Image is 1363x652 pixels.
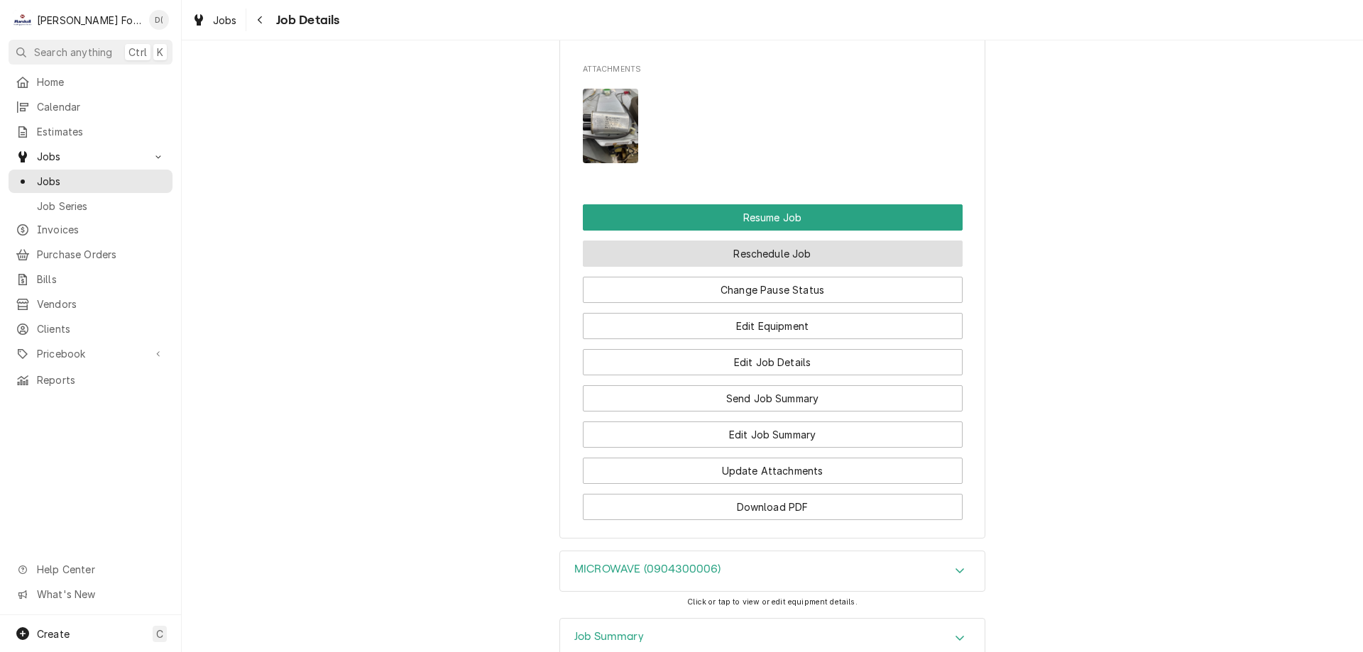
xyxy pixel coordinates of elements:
div: Button Group Row [583,231,963,267]
a: Calendar [9,95,173,118]
div: Button Group Row [583,484,963,520]
span: Ctrl [128,45,147,60]
a: Go to Jobs [9,145,173,168]
span: Clients [37,321,165,336]
span: Pricebook [37,346,144,361]
button: Navigate back [249,9,272,31]
div: Attachments [583,64,963,175]
button: Edit Job Summary [583,421,963,448]
button: Edit Equipment [583,313,963,339]
div: D( [149,10,169,30]
button: Accordion Details Expand Trigger [560,551,985,591]
img: paQcLVnUT8u4DDIFtpej [583,89,639,163]
a: Clients [9,317,173,341]
a: Estimates [9,120,173,143]
div: Button Group Row [583,303,963,339]
a: Reports [9,368,173,392]
div: Marshall Food Equipment Service's Avatar [13,10,33,30]
div: Button Group Row [583,339,963,375]
div: Button Group Row [583,448,963,484]
span: Search anything [34,45,112,60]
span: C [156,626,163,641]
a: Invoices [9,218,173,241]
a: Job Series [9,194,173,218]
span: Calendar [37,99,165,114]
a: Go to Pricebook [9,342,173,365]
div: M [13,10,33,30]
a: Bills [9,267,173,291]
button: Download PDF [583,494,963,520]
span: Bills [37,272,165,287]
a: Home [9,70,173,94]
span: Attachments [583,64,963,75]
span: Jobs [213,13,237,28]
a: Vendors [9,292,173,316]
a: Go to What's New [9,582,173,606]
span: Job Series [37,199,165,214]
div: Button Group Row [583,411,963,448]
div: Button Group [583,204,963,520]
button: Send Job Summary [583,385,963,411]
button: Edit Job Details [583,349,963,375]
span: Help Center [37,562,164,577]
button: Change Pause Status [583,277,963,303]
h3: MICROWAVE (0904300006) [574,563,721,576]
span: Home [37,74,165,89]
span: Attachments [583,78,963,175]
div: Button Group Row [583,375,963,411]
div: MICROWAVE (0904300006) [559,551,985,592]
button: Resume Job [583,204,963,231]
span: Create [37,628,70,640]
a: Jobs [186,9,243,32]
span: Purchase Orders [37,247,165,262]
div: Button Group Row [583,204,963,231]
button: Reschedule Job [583,241,963,267]
h3: Job Summary [574,630,644,643]
span: Estimates [37,124,165,139]
a: Purchase Orders [9,243,173,266]
span: Reports [37,372,165,387]
span: Invoices [37,222,165,237]
span: Job Details [272,11,340,30]
div: Button Group Row [583,267,963,303]
div: Accordion Header [560,551,985,591]
span: Vendors [37,297,165,311]
span: K [157,45,163,60]
div: [PERSON_NAME] Food Equipment Service [37,13,141,28]
button: Update Attachments [583,458,963,484]
span: What's New [37,587,164,602]
button: Search anythingCtrlK [9,40,173,65]
a: Jobs [9,170,173,193]
span: Click or tap to view or edit equipment details. [687,597,858,607]
span: Jobs [37,149,144,164]
span: Jobs [37,174,165,189]
a: Go to Help Center [9,558,173,581]
div: Derek Testa (81)'s Avatar [149,10,169,30]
